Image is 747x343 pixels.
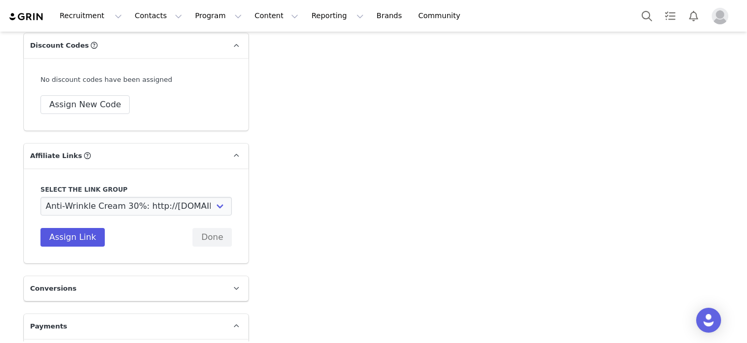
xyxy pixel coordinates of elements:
[635,4,658,27] button: Search
[659,4,682,27] a: Tasks
[696,308,721,333] div: Open Intercom Messenger
[8,12,45,22] img: grin logo
[53,4,128,27] button: Recruitment
[248,4,305,27] button: Content
[30,321,67,332] span: Payments
[30,40,89,51] span: Discount Codes
[189,4,248,27] button: Program
[40,185,232,194] label: Select the link group
[40,75,232,85] div: No discount codes have been assigned
[712,8,728,24] img: placeholder-profile.jpg
[706,8,739,24] button: Profile
[682,4,705,27] button: Notifications
[305,4,369,27] button: Reporting
[370,4,411,27] a: Brands
[40,95,130,114] button: Assign New Code
[412,4,471,27] a: Community
[192,228,232,247] button: Done
[40,228,105,247] button: Assign Link
[30,283,77,294] span: Conversions
[30,151,82,161] span: Affiliate Links
[8,8,426,20] body: Rich Text Area. Press ALT-0 for help.
[129,4,188,27] button: Contacts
